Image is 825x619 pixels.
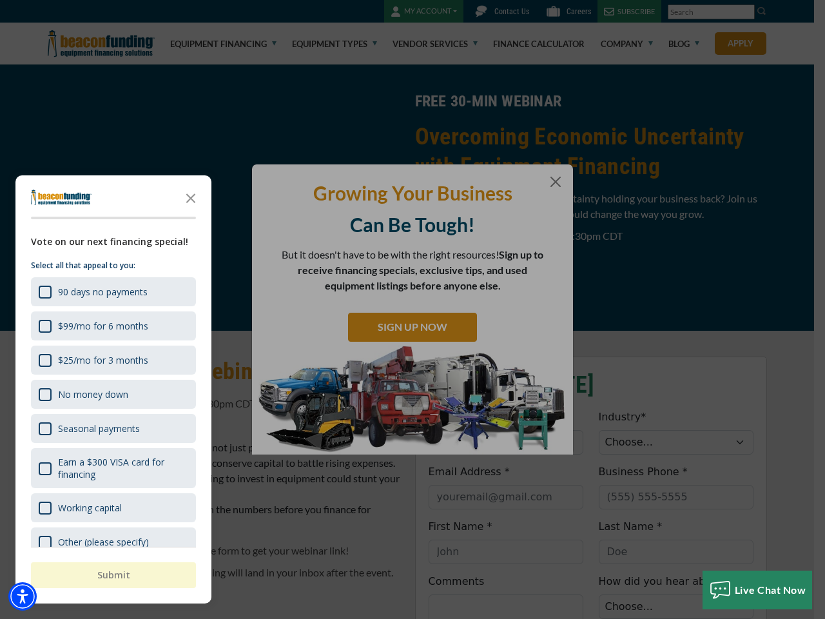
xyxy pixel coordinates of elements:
div: No money down [31,380,196,409]
button: Live Chat Now [703,571,813,609]
div: $99/mo for 6 months [31,311,196,340]
div: Working capital [31,493,196,522]
p: Select all that appeal to you: [31,259,196,272]
div: $25/mo for 3 months [58,354,148,366]
button: Submit [31,562,196,588]
span: Live Chat Now [735,584,806,596]
div: Accessibility Menu [8,582,37,611]
div: $99/mo for 6 months [58,320,148,332]
img: Company logo [31,190,92,205]
div: No money down [58,388,128,400]
div: Earn a $300 VISA card for financing [58,456,188,480]
button: Close the survey [178,184,204,210]
div: 90 days no payments [31,277,196,306]
div: Vote on our next financing special! [31,235,196,249]
div: Other (please specify) [58,536,149,548]
div: Working capital [58,502,122,514]
div: Seasonal payments [31,414,196,443]
div: 90 days no payments [58,286,148,298]
div: Seasonal payments [58,422,140,435]
div: Survey [15,175,211,604]
div: $25/mo for 3 months [31,346,196,375]
div: Other (please specify) [31,527,196,556]
div: Earn a $300 VISA card for financing [31,448,196,488]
